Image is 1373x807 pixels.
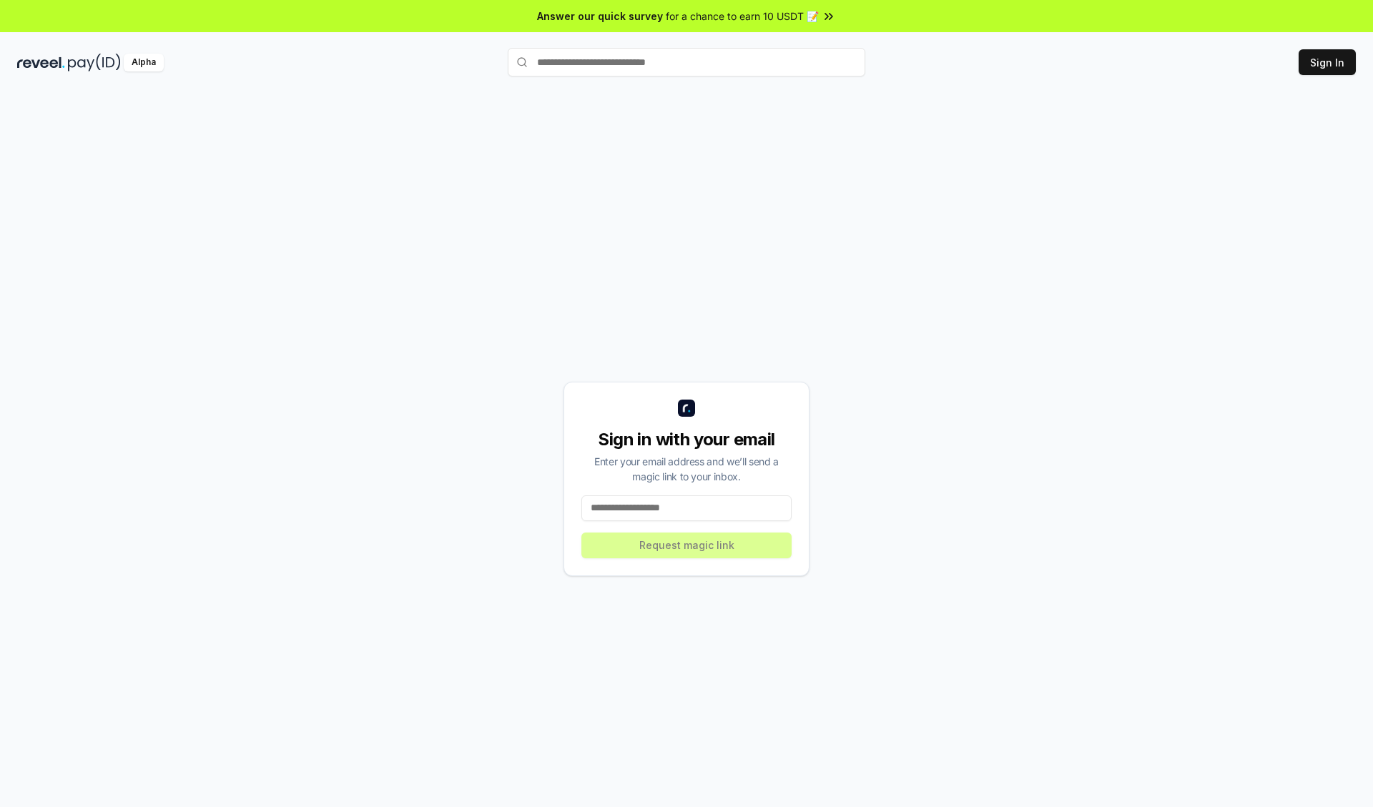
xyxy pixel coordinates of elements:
span: Answer our quick survey [537,9,663,24]
div: Sign in with your email [581,428,792,451]
img: reveel_dark [17,54,65,71]
div: Alpha [124,54,164,71]
button: Sign In [1299,49,1356,75]
img: pay_id [68,54,121,71]
div: Enter your email address and we’ll send a magic link to your inbox. [581,454,792,484]
span: for a chance to earn 10 USDT 📝 [666,9,819,24]
img: logo_small [678,400,695,417]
